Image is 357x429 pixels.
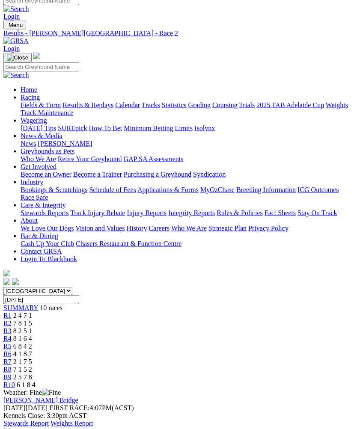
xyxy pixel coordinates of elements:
[21,124,354,132] div: Wagering
[297,186,339,193] a: ICG Outcomes
[3,343,12,350] a: R5
[256,101,324,109] a: 2025 TAB Adelaide Cup
[21,86,37,93] a: Home
[13,335,32,342] span: 8 1 6 4
[149,225,170,232] a: Careers
[194,124,215,132] a: Isolynx
[13,358,32,365] span: 2 1 7 5
[21,171,71,178] a: Become an Owner
[248,225,289,232] a: Privacy Policy
[21,209,354,217] div: Care & Integrity
[3,5,29,13] img: Search
[76,240,181,247] a: Chasers Restaurant & Function Centre
[9,22,23,28] span: Menu
[21,225,354,232] div: About
[21,140,354,148] div: News & Media
[297,209,337,216] a: Stay On Track
[21,248,62,255] a: Contact GRSA
[13,312,32,319] span: 2 4 7 1
[3,37,29,45] img: GRSA
[3,304,38,311] span: SUMMARY
[58,124,87,132] a: SUREpick
[3,53,32,62] button: Toggle navigation
[33,53,40,59] img: logo-grsa-white.png
[126,225,147,232] a: History
[3,350,12,358] a: R6
[162,101,187,109] a: Statistics
[21,101,354,117] div: Racing
[13,343,32,350] span: 6 8 4 2
[13,373,32,381] span: 2 5 7 8
[40,304,62,311] span: 10 races
[42,389,61,396] img: Fine
[124,171,191,178] a: Purchasing a Greyhound
[21,240,354,248] div: Bar & Dining
[7,54,28,61] img: Close
[3,404,48,411] span: [DATE]
[3,335,12,342] a: R4
[21,94,40,101] a: Racing
[193,171,226,178] a: Syndication
[21,148,74,155] a: Greyhounds as Pets
[3,45,20,52] a: Login
[3,412,354,420] div: Kennels Close: 3:30pm ACST
[3,373,12,381] a: R9
[171,225,207,232] a: Who We Are
[13,350,32,358] span: 4 1 8 7
[89,186,136,193] a: Schedule of Fees
[21,232,58,240] a: Bar & Dining
[21,186,87,193] a: Bookings & Scratchings
[70,209,125,216] a: Track Injury Rebate
[21,155,354,163] div: Greyhounds as Pets
[49,404,134,411] span: 4:07PM(ACST)
[21,194,48,201] a: Race Safe
[13,327,32,334] span: 8 2 5 1
[21,255,77,263] a: Login To Blackbook
[3,30,354,37] a: Results - [PERSON_NAME][GEOGRAPHIC_DATA] - Race 2
[236,186,296,193] a: Breeding Information
[21,109,73,116] a: Track Maintenance
[21,225,74,232] a: We Love Our Dogs
[21,240,74,247] a: Cash Up Your Club
[21,155,56,163] a: Who We Are
[21,140,36,147] a: News
[21,186,354,201] div: Industry
[21,209,68,216] a: Stewards Reports
[21,217,38,224] a: About
[3,312,12,319] a: R1
[62,101,113,109] a: Results & Replays
[212,101,238,109] a: Coursing
[3,21,26,30] button: Toggle navigation
[21,178,43,186] a: Industry
[17,381,36,388] span: 6 1 8 4
[3,62,79,71] input: Search
[208,225,247,232] a: Strategic Plan
[21,124,56,132] a: [DATE] Tips
[3,295,79,304] input: Select date
[124,124,193,132] a: Minimum Betting Limits
[21,201,66,209] a: Care & Integrity
[137,186,199,193] a: Applications & Forms
[188,101,211,109] a: Grading
[3,366,12,373] span: R8
[3,13,20,20] a: Login
[75,225,125,232] a: Vision and Values
[3,396,78,404] a: [PERSON_NAME] Bridge
[3,389,61,396] span: Weather: Fine
[21,101,61,109] a: Fields & Form
[239,101,255,109] a: Trials
[3,358,12,365] a: R7
[21,117,47,124] a: Wagering
[326,101,348,109] a: Weights
[142,101,160,109] a: Tracks
[3,381,15,388] a: R10
[3,327,12,334] a: R3
[265,209,296,216] a: Fact Sheets
[73,171,122,178] a: Become a Trainer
